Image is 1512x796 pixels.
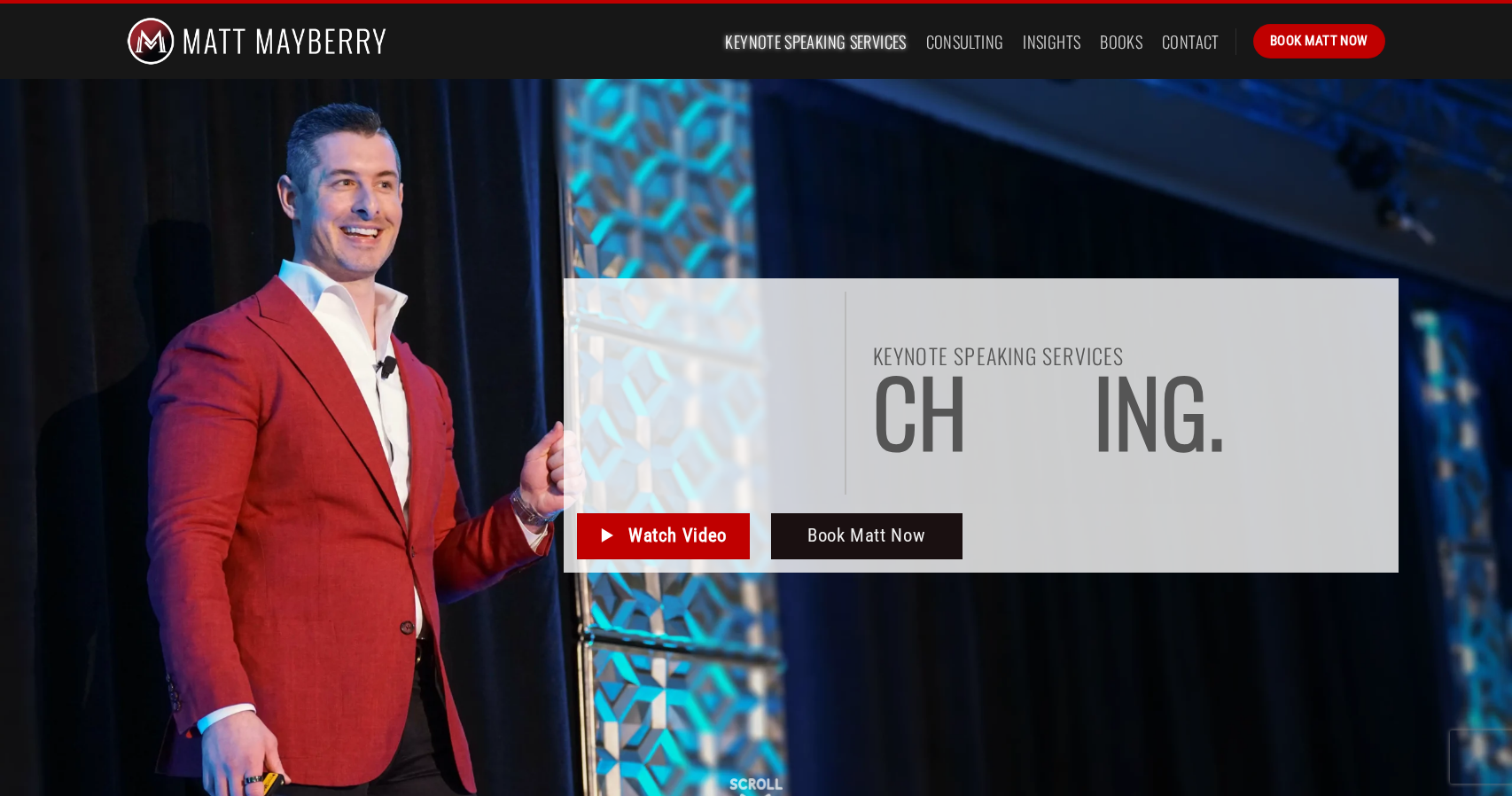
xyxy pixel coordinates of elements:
[127,4,386,79] img: Matt Mayberry
[725,26,906,58] a: Keynote Speaking Services
[628,521,727,550] span: Watch Video
[807,521,925,550] span: Book Matt Now
[926,26,1004,58] a: Consulting
[1023,26,1080,58] a: Insights
[577,513,750,559] a: Watch Video
[1270,30,1368,51] span: Book Matt Now
[771,513,963,559] a: Book Matt Now
[1100,26,1142,58] a: Books
[1162,26,1220,58] a: Contact
[1253,24,1385,58] a: Book Matt Now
